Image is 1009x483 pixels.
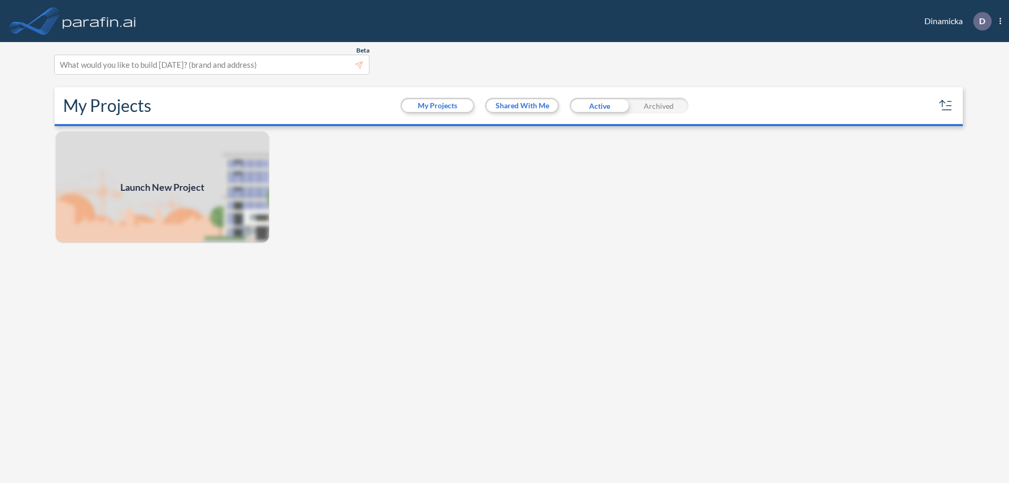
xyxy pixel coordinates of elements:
[487,99,558,112] button: Shared With Me
[629,98,688,114] div: Archived
[120,180,204,194] span: Launch New Project
[356,46,369,55] span: Beta
[60,11,138,32] img: logo
[938,97,954,114] button: sort
[570,98,629,114] div: Active
[909,12,1001,30] div: Dinamicka
[63,96,151,116] h2: My Projects
[55,130,270,244] img: add
[402,99,473,112] button: My Projects
[55,130,270,244] a: Launch New Project
[979,16,985,26] p: D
